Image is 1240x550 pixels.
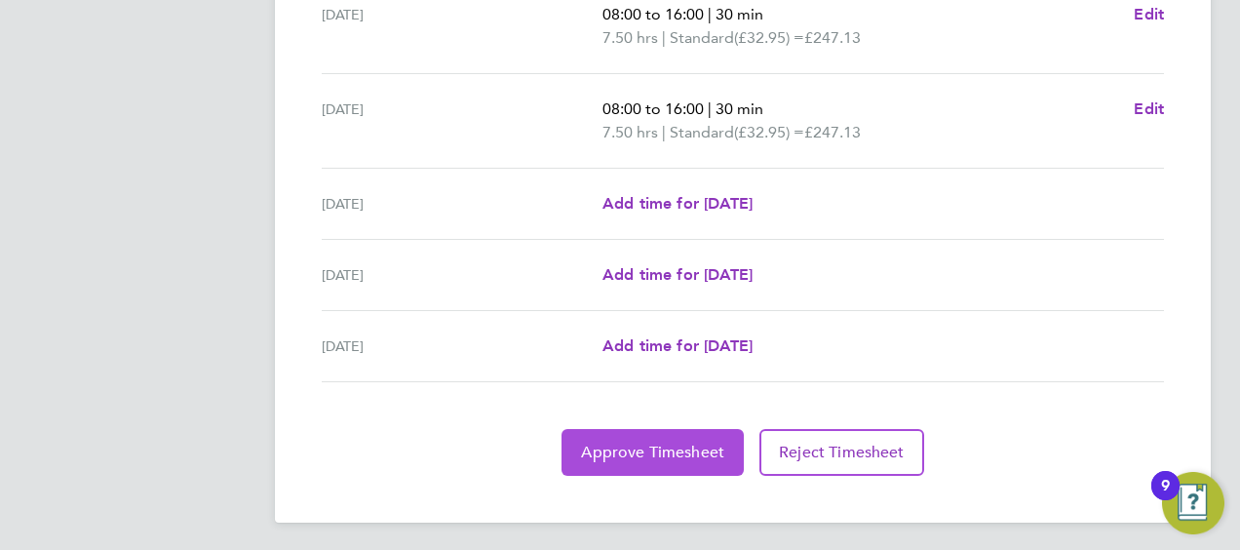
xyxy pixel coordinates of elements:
span: Edit [1134,99,1164,118]
span: | [662,123,666,141]
span: 30 min [716,5,763,23]
a: Add time for [DATE] [602,192,753,216]
div: [DATE] [322,98,602,144]
span: 08:00 to 16:00 [602,99,704,118]
span: Reject Timesheet [779,443,905,462]
button: Reject Timesheet [759,429,924,476]
a: Edit [1134,98,1164,121]
span: (£32.95) = [734,28,804,47]
span: Standard [670,121,734,144]
a: Add time for [DATE] [602,263,753,287]
span: | [662,28,666,47]
span: £247.13 [804,28,861,47]
span: 7.50 hrs [602,28,658,47]
span: (£32.95) = [734,123,804,141]
span: | [708,5,712,23]
a: Edit [1134,3,1164,26]
button: Approve Timesheet [562,429,744,476]
span: Add time for [DATE] [602,265,753,284]
span: 30 min [716,99,763,118]
span: | [708,99,712,118]
button: Open Resource Center, 9 new notifications [1162,472,1224,534]
div: [DATE] [322,3,602,50]
span: 08:00 to 16:00 [602,5,704,23]
span: Add time for [DATE] [602,336,753,355]
span: £247.13 [804,123,861,141]
div: 9 [1161,486,1170,511]
span: 7.50 hrs [602,123,658,141]
a: Add time for [DATE] [602,334,753,358]
div: [DATE] [322,263,602,287]
div: [DATE] [322,192,602,216]
span: Approve Timesheet [581,443,724,462]
div: [DATE] [322,334,602,358]
span: Add time for [DATE] [602,194,753,213]
span: Edit [1134,5,1164,23]
span: Standard [670,26,734,50]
